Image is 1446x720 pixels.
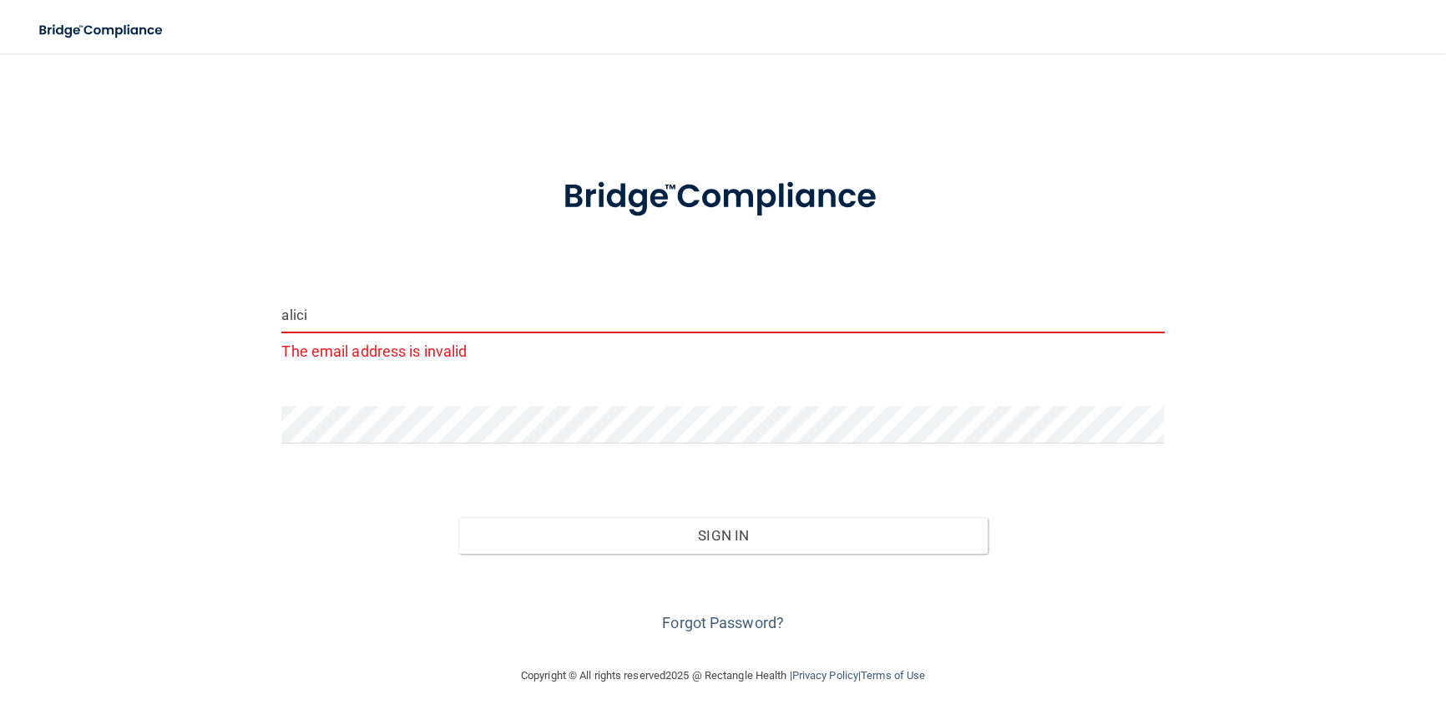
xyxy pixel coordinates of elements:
[418,649,1028,702] div: Copyright © All rights reserved 2025 @ Rectangle Health | |
[662,614,784,631] a: Forgot Password?
[861,669,925,682] a: Terms of Use
[281,296,1164,333] input: Email
[281,337,1164,365] p: The email address is invalid
[528,154,918,241] img: bridge_compliance_login_screen.278c3ca4.svg
[25,13,179,48] img: bridge_compliance_login_screen.278c3ca4.svg
[458,517,988,554] button: Sign In
[791,669,857,682] a: Privacy Policy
